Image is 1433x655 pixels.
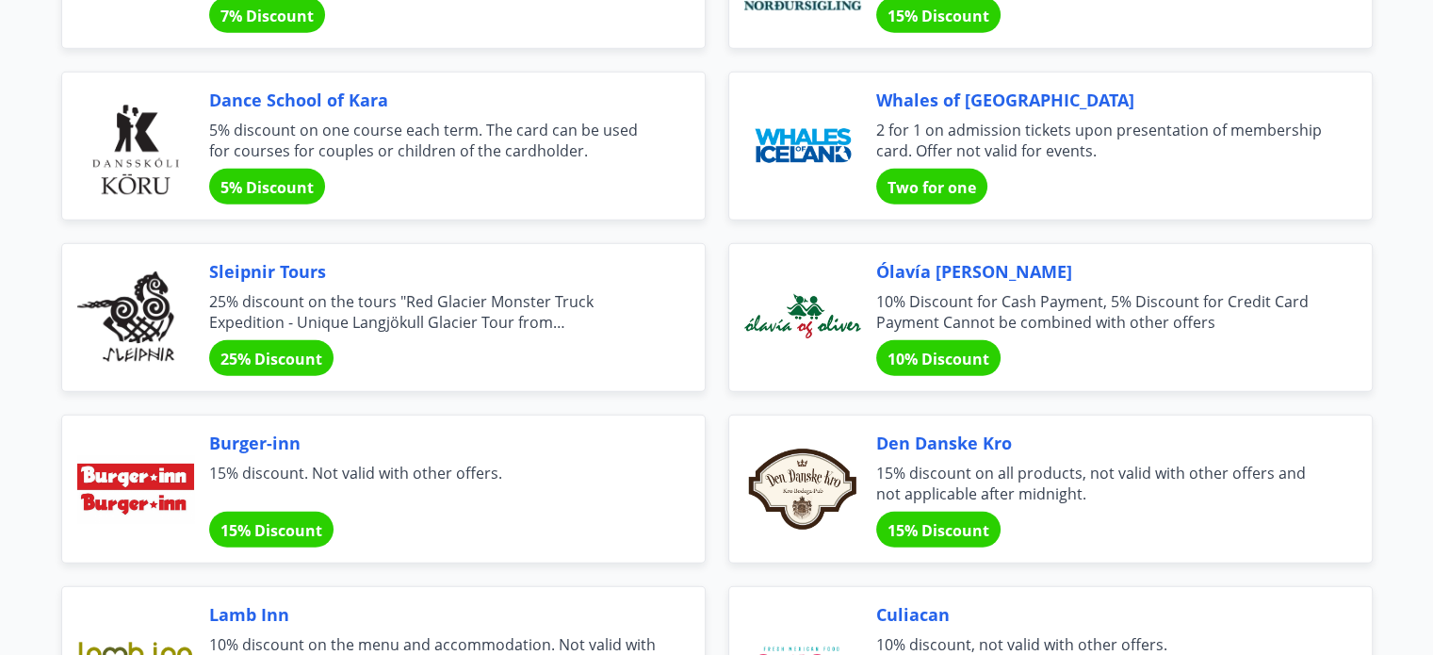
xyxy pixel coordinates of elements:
[876,602,1327,627] span: Culiacan
[876,88,1327,112] span: Whales of [GEOGRAPHIC_DATA]
[876,463,1327,504] span: 15% discount on all products, not valid with other offers and not applicable after midnight.
[209,431,660,455] span: Burger-inn
[220,349,322,369] span: 25% Discount
[209,259,660,284] span: Sleipnir Tours
[209,291,660,333] span: 25% discount on the tours "Red Glacier Monster Truck Expedition - Unique Langjökull Glacier Tour ...
[220,520,322,541] span: 15% Discount
[876,259,1327,284] span: Ólavía [PERSON_NAME]
[220,6,314,26] span: 7% Discount
[887,520,989,541] span: 15% Discount
[887,349,989,369] span: 10% Discount
[876,291,1327,333] span: 10% Discount for Cash Payment, 5% Discount for Credit Card Payment Cannot be combined with other ...
[876,120,1327,161] span: 2 for 1 on admission tickets upon presentation of membership card. Offer not valid for events.
[209,88,660,112] span: Dance School of Kara
[887,177,976,198] span: Two for one
[209,463,660,504] span: 15% discount. Not valid with other offers.
[876,431,1327,455] span: Den Danske Kro
[220,177,314,198] span: 5% Discount
[209,602,660,627] span: Lamb Inn
[209,120,660,161] span: 5% discount on one course each term. The card can be used for courses for couples or children of ...
[887,6,989,26] span: 15% Discount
